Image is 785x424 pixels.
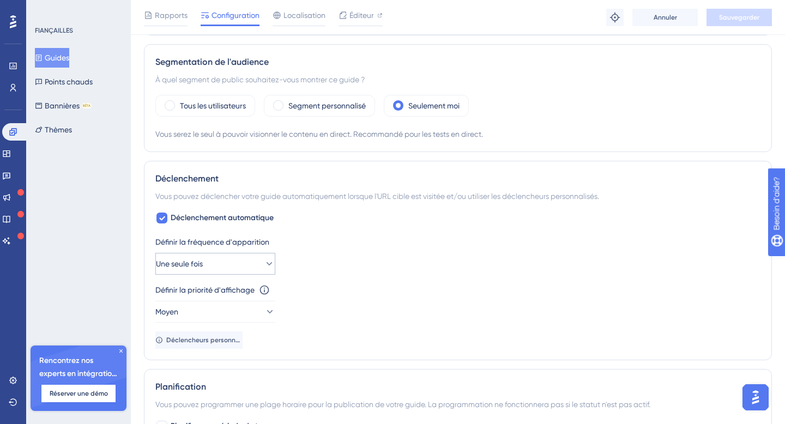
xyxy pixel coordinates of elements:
button: Sauvegarder [706,9,772,26]
font: Définir la priorité d'affichage [155,286,255,294]
font: Tous les utilisateurs [180,101,246,110]
font: FIANÇAILLES [35,27,73,34]
font: Vous pouvez programmer une plage horaire pour la publication de votre guide. La programmation ne ... [155,400,650,409]
font: Besoin d'aide? [26,5,79,13]
font: Sauvegarder [719,14,759,21]
font: Déclencheurs personnalisés [166,336,253,344]
button: Annuler [632,9,698,26]
font: Segmentation de l'audience [155,57,269,67]
font: Guides [45,53,69,62]
font: Localisation [283,11,325,20]
button: Moyen [155,301,275,323]
button: Une seule fois [155,253,275,275]
font: Définir la fréquence d'apparition [155,238,269,246]
button: Thèmes [35,120,72,140]
font: Moyen [155,307,178,316]
font: À quel segment de public souhaitez-vous montrer ce guide ? [155,75,365,84]
font: Configuration [212,11,259,20]
button: Déclencheurs personnalisés [155,331,243,349]
font: Vous pouvez déclencher votre guide automatiquement lorsque l'URL cible est visitée et/ou utiliser... [155,192,599,201]
font: Vous serez le seul à pouvoir visionner le contenu en direct. Recommandé pour les tests en direct. [155,130,483,138]
font: Éditeur [349,11,374,20]
font: Réserver une démo [50,390,108,397]
button: Guides [35,48,69,68]
font: Seulement moi [408,101,460,110]
iframe: Lanceur d'assistant d'IA UserGuiding [739,381,772,414]
font: Thèmes [45,125,72,134]
font: Rencontrez nos experts en intégration 🎧 [39,356,117,391]
button: BannièresBÊTA [35,96,92,116]
font: Rapports [155,11,188,20]
font: BÊTA [83,104,90,107]
font: Une seule fois [156,259,203,268]
font: Segment personnalisé [288,101,366,110]
button: Réserver une démo [41,385,116,402]
font: Déclenchement [155,173,219,184]
font: Déclenchement automatique [171,213,274,222]
font: Planification [155,381,206,392]
font: Annuler [654,14,677,21]
font: Points chauds [45,77,93,86]
button: Points chauds [35,72,93,92]
font: Bannières [45,101,80,110]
